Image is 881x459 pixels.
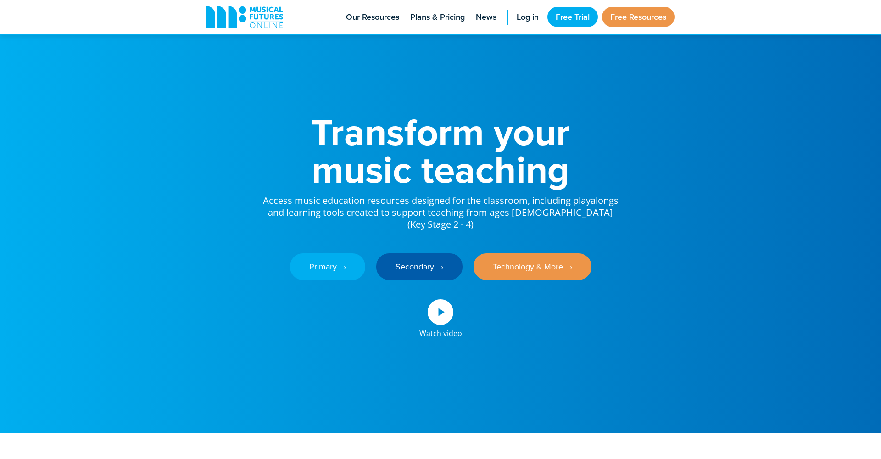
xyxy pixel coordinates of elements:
[517,11,539,23] span: Log in
[376,253,463,280] a: Secondary ‎‏‏‎ ‎ ›
[346,11,399,23] span: Our Resources
[290,253,365,280] a: Primary ‎‏‏‎ ‎ ›
[476,11,496,23] span: News
[474,253,591,280] a: Technology & More ‎‏‏‎ ‎ ›
[602,7,675,27] a: Free Resources
[262,188,619,230] p: Access music education resources designed for the classroom, including playalongs and learning to...
[262,113,619,188] h1: Transform your music teaching
[410,11,465,23] span: Plans & Pricing
[547,7,598,27] a: Free Trial
[419,325,462,337] div: Watch video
